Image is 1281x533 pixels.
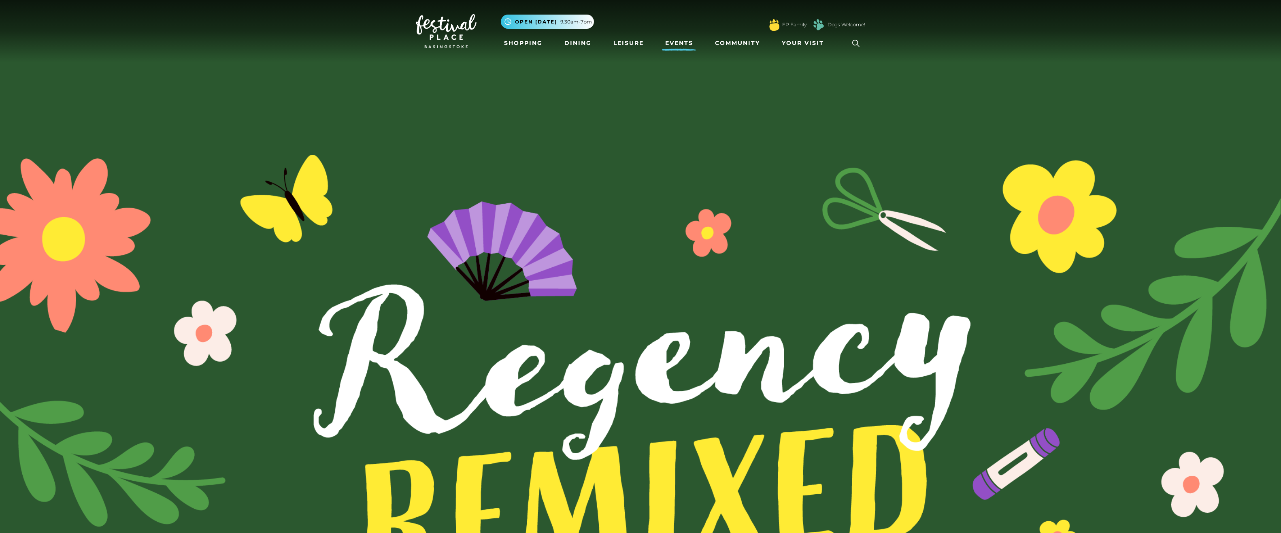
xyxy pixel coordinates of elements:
[712,36,763,51] a: Community
[416,14,477,48] img: Festival Place Logo
[782,39,824,47] span: Your Visit
[779,36,831,51] a: Your Visit
[828,21,865,28] a: Dogs Welcome!
[782,21,806,28] a: FP Family
[501,36,546,51] a: Shopping
[560,18,592,26] span: 9.30am-7pm
[662,36,696,51] a: Events
[610,36,647,51] a: Leisure
[515,18,557,26] span: Open [DATE]
[501,15,594,29] button: Open [DATE] 9.30am-7pm
[561,36,595,51] a: Dining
